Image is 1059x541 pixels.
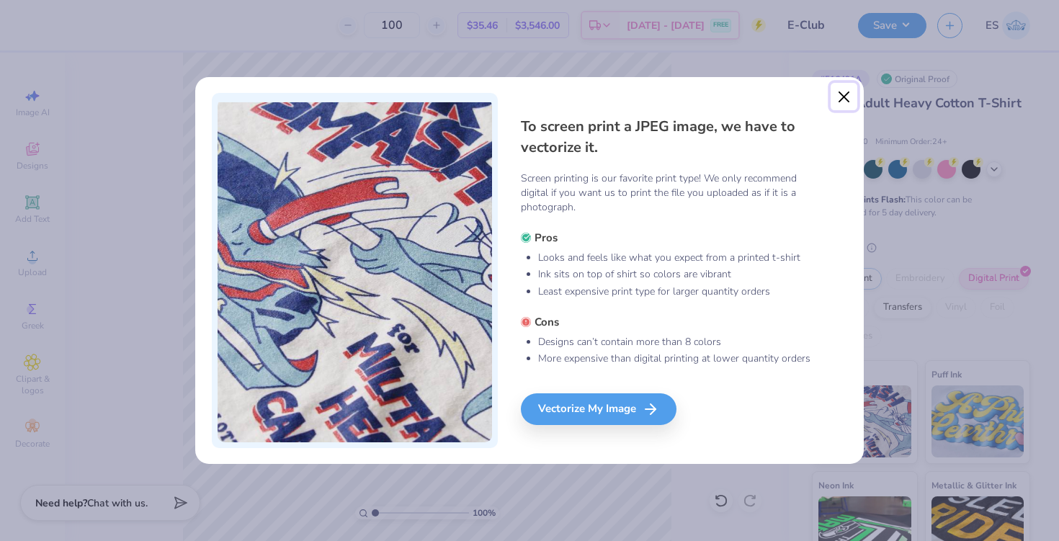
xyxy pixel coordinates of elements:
[521,393,676,425] div: Vectorize My Image
[538,251,812,265] li: Looks and feels like what you expect from a printed t-shirt
[521,171,812,215] p: Screen printing is our favorite print type! We only recommend digital if you want us to print the...
[538,267,812,282] li: Ink sits on top of shirt so colors are vibrant
[831,83,858,110] button: Close
[538,335,812,349] li: Designs can’t contain more than 8 colors
[538,352,812,366] li: More expensive than digital printing at lower quantity orders
[521,116,812,158] h4: To screen print a JPEG image, we have to vectorize it.
[538,285,812,299] li: Least expensive print type for larger quantity orders
[521,315,812,329] h5: Cons
[521,231,812,245] h5: Pros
